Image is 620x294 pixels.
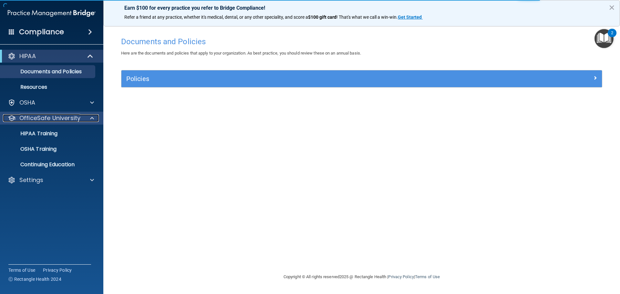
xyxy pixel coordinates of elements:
h4: Compliance [19,27,64,36]
p: Documents and Policies [4,68,92,75]
p: Earn $100 for every practice you refer to Bridge Compliance! [124,5,599,11]
a: Get Started [398,15,423,20]
span: Here are the documents and policies that apply to your organization. As best practice, you should... [121,51,361,56]
h5: Policies [126,75,477,82]
div: 2 [611,33,613,41]
p: HIPAA Training [4,130,57,137]
a: OfficeSafe University [8,114,94,122]
a: Policies [126,74,597,84]
button: Close [609,2,615,13]
p: Settings [19,176,43,184]
p: Resources [4,84,92,90]
div: Copyright © All rights reserved 2025 @ Rectangle Health | | [244,267,480,287]
span: Refer a friend at any practice, whether it's medical, dental, or any other speciality, and score a [124,15,308,20]
span: Ⓒ Rectangle Health 2024 [8,276,61,282]
a: Privacy Policy [43,267,72,273]
strong: $100 gift card [308,15,336,20]
button: Open Resource Center, 2 new notifications [594,29,614,48]
a: Privacy Policy [388,274,414,279]
span: ! That's what we call a win-win. [336,15,398,20]
a: Terms of Use [415,274,440,279]
p: OSHA Training [4,146,57,152]
p: HIPAA [19,52,36,60]
strong: Get Started [398,15,422,20]
h4: Documents and Policies [121,37,602,46]
img: PMB logo [8,7,96,20]
p: OSHA [19,99,36,106]
a: HIPAA [8,52,94,60]
a: OSHA [8,99,94,106]
a: Settings [8,176,94,184]
p: OfficeSafe University [19,114,80,122]
p: Continuing Education [4,161,92,168]
a: Terms of Use [8,267,35,273]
